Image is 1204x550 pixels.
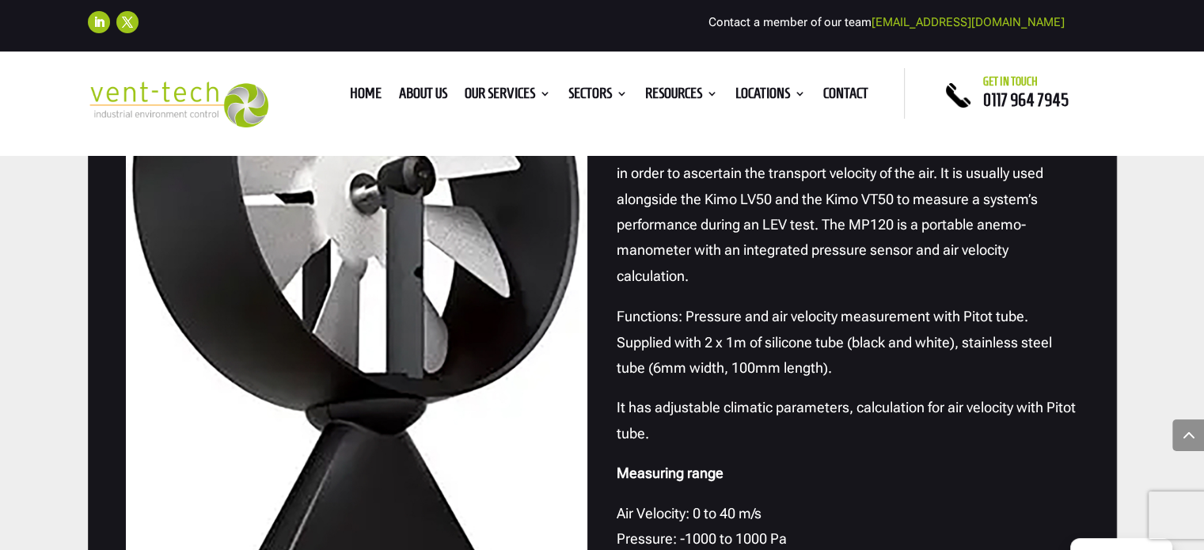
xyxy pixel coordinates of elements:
[645,88,718,105] a: Resources
[116,11,139,33] a: Follow on X
[617,464,724,480] strong: Measuring range
[399,88,447,105] a: About us
[88,11,110,33] a: Follow on LinkedIn
[350,88,382,105] a: Home
[617,135,1079,303] p: This Micromanometer is used to measure the air pressure within ducting in order to ascertain the ...
[617,303,1079,394] p: Functions: Pressure and air velocity measurement with Pitot tube. Supplied with 2 x 1m of silicon...
[983,75,1038,88] span: Get in touch
[983,90,1069,109] a: 0117 964 7945
[823,88,868,105] a: Contact
[708,15,1065,29] span: Contact a member of our team
[568,88,628,105] a: Sectors
[617,394,1079,460] p: It has adjustable climatic parameters, calculation for air velocity with Pitot tube.
[872,15,1065,29] a: [EMAIL_ADDRESS][DOMAIN_NAME]
[465,88,551,105] a: Our Services
[735,88,806,105] a: Locations
[88,82,269,128] img: 2023-09-27T08_35_16.549ZVENT-TECH---Clear-background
